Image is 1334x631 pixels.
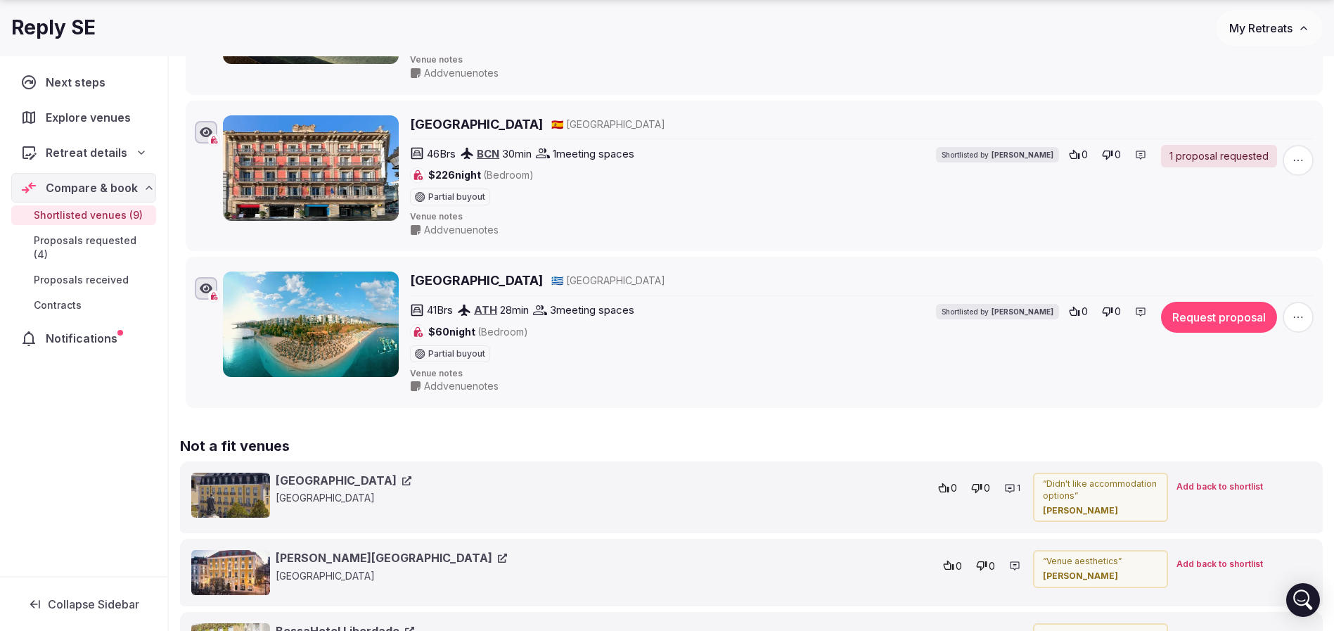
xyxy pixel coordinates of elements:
[992,307,1053,317] span: [PERSON_NAME]
[951,481,957,495] span: 0
[1000,478,1025,498] button: 1
[223,115,399,221] img: H10 Catalunya Plaza
[34,234,150,262] span: Proposals requested (4)
[276,491,523,505] p: [GEOGRAPHIC_DATA]
[1043,556,1158,568] p: “ Venue aesthetics ”
[1161,302,1277,333] button: Request proposal
[936,147,1059,162] div: Shortlisted by
[11,270,156,290] a: Proposals received
[939,556,966,575] button: 0
[180,436,1323,456] h2: Not a fit venues
[1043,505,1158,517] cite: [PERSON_NAME]
[410,115,543,133] a: [GEOGRAPHIC_DATA]
[276,550,507,566] a: [PERSON_NAME][GEOGRAPHIC_DATA]
[34,298,82,312] span: Contracts
[410,54,1314,66] span: Venue notes
[1017,483,1020,495] span: 1
[1098,302,1125,321] button: 0
[427,302,453,317] span: 41 Brs
[967,478,994,498] button: 0
[936,304,1059,319] div: Shortlisted by
[1176,559,1263,571] span: Add back to shortlist
[410,211,1314,223] span: Venue notes
[34,208,143,222] span: Shortlisted venues (9)
[410,368,1314,380] span: Venue notes
[46,179,138,196] span: Compare & book
[934,478,961,498] button: 0
[11,324,156,353] a: Notifications
[1216,11,1323,46] button: My Retreats
[11,295,156,315] a: Contracts
[191,550,270,595] img: Palácio Ludovice Wine Experience Hotel cover photo
[1065,145,1092,165] button: 0
[502,146,532,161] span: 30 min
[984,481,990,495] span: 0
[276,473,411,488] a: [GEOGRAPHIC_DATA]
[11,205,156,225] a: Shortlisted venues (9)
[1115,148,1121,162] span: 0
[566,117,665,132] span: [GEOGRAPHIC_DATA]
[551,274,563,288] button: 🇬🇷
[428,325,528,339] span: $60 night
[1286,583,1320,617] div: Open Intercom Messenger
[1115,305,1121,319] span: 0
[34,273,129,287] span: Proposals received
[11,14,96,42] h1: Reply SE
[11,589,156,620] button: Collapse Sidebar
[427,146,456,161] span: 46 Brs
[956,559,962,573] span: 0
[500,302,529,317] span: 28 min
[474,303,497,317] a: ATH
[410,272,543,289] a: [GEOGRAPHIC_DATA]
[46,330,123,347] span: Notifications
[1043,571,1158,582] cite: [PERSON_NAME]
[551,274,563,286] span: 🇬🇷
[46,109,136,126] span: Explore venues
[424,66,499,80] span: Add venue notes
[483,169,534,181] span: (Bedroom)
[11,103,156,132] a: Explore venues
[191,473,270,518] img: Bairro Alto Hotel cover photo
[11,68,156,97] a: Next steps
[566,274,665,288] span: [GEOGRAPHIC_DATA]
[1082,305,1088,319] span: 0
[428,350,485,358] span: Partial buyout
[46,144,127,161] span: Retreat details
[972,556,999,575] button: 0
[1043,478,1158,502] p: “ Didn't like accommodation options ”
[551,117,563,132] button: 🇪🇸
[477,326,528,338] span: (Bedroom)
[551,118,563,130] span: 🇪🇸
[424,223,499,237] span: Add venue notes
[46,74,111,91] span: Next steps
[553,146,634,161] span: 1 meeting spaces
[1065,302,1092,321] button: 0
[1161,145,1277,167] a: 1 proposal requested
[276,569,523,583] p: [GEOGRAPHIC_DATA]
[48,597,139,611] span: Collapse Sidebar
[1176,481,1263,493] span: Add back to shortlist
[1082,148,1088,162] span: 0
[11,231,156,264] a: Proposals requested (4)
[989,559,995,573] span: 0
[428,168,534,182] span: $226 night
[424,379,499,393] span: Add venue notes
[992,150,1053,160] span: [PERSON_NAME]
[1098,145,1125,165] button: 0
[477,147,499,160] a: BCN
[223,272,399,377] img: Palmyra Beach Hotel
[1229,21,1293,35] span: My Retreats
[428,193,485,201] span: Partial buyout
[550,302,634,317] span: 3 meeting spaces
